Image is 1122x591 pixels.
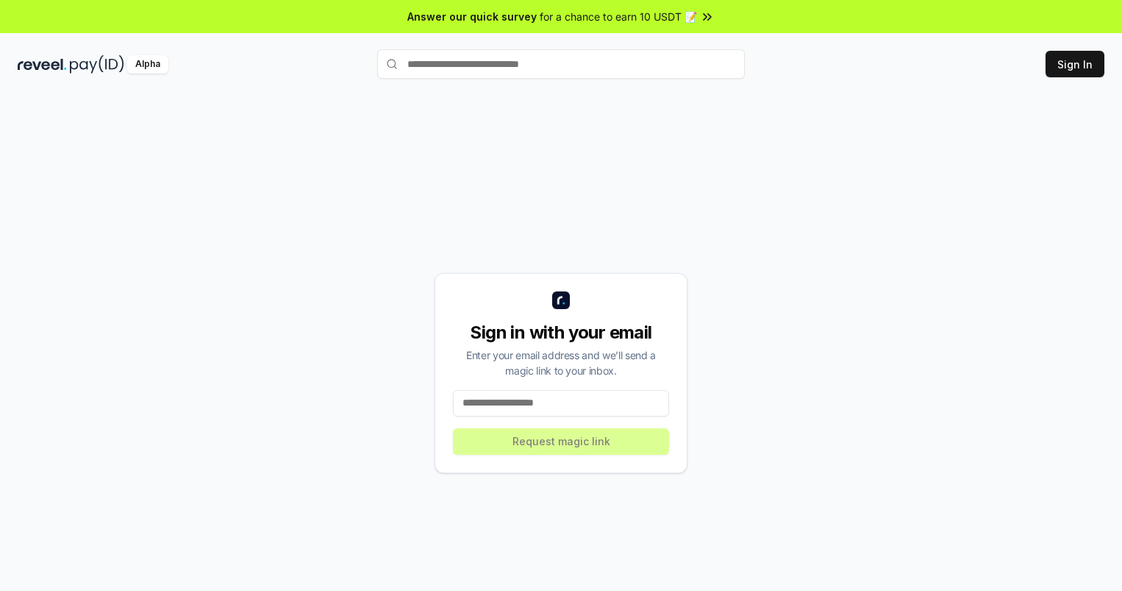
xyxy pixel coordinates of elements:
div: Enter your email address and we’ll send a magic link to your inbox. [453,347,669,378]
div: Alpha [127,55,168,74]
img: logo_small [552,291,570,309]
img: pay_id [70,55,124,74]
img: reveel_dark [18,55,67,74]
span: for a chance to earn 10 USDT 📝 [540,9,697,24]
span: Answer our quick survey [407,9,537,24]
div: Sign in with your email [453,321,669,344]
button: Sign In [1046,51,1104,77]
